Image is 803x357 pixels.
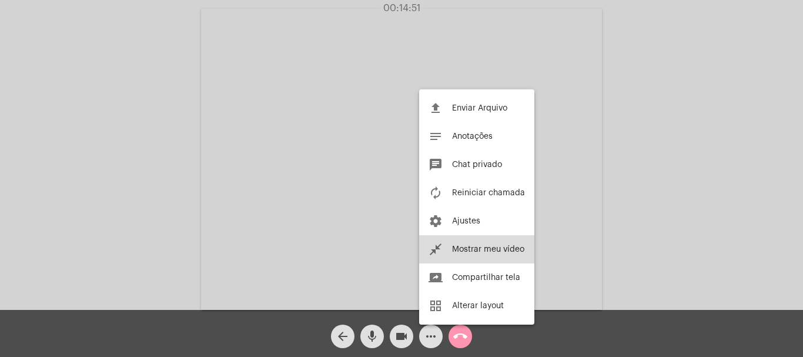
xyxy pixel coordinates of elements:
span: Alterar layout [452,302,504,310]
span: Anotações [452,132,493,141]
mat-icon: screen_share [429,271,443,285]
span: Mostrar meu vídeo [452,245,524,253]
span: Enviar Arquivo [452,104,507,112]
mat-icon: settings [429,214,443,228]
mat-icon: close_fullscreen [429,242,443,256]
span: Chat privado [452,161,502,169]
span: Ajustes [452,217,480,225]
mat-icon: autorenew [429,186,443,200]
span: Compartilhar tela [452,273,520,282]
mat-icon: file_upload [429,101,443,115]
mat-icon: notes [429,129,443,144]
mat-icon: grid_view [429,299,443,313]
span: Reiniciar chamada [452,189,525,197]
mat-icon: chat [429,158,443,172]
